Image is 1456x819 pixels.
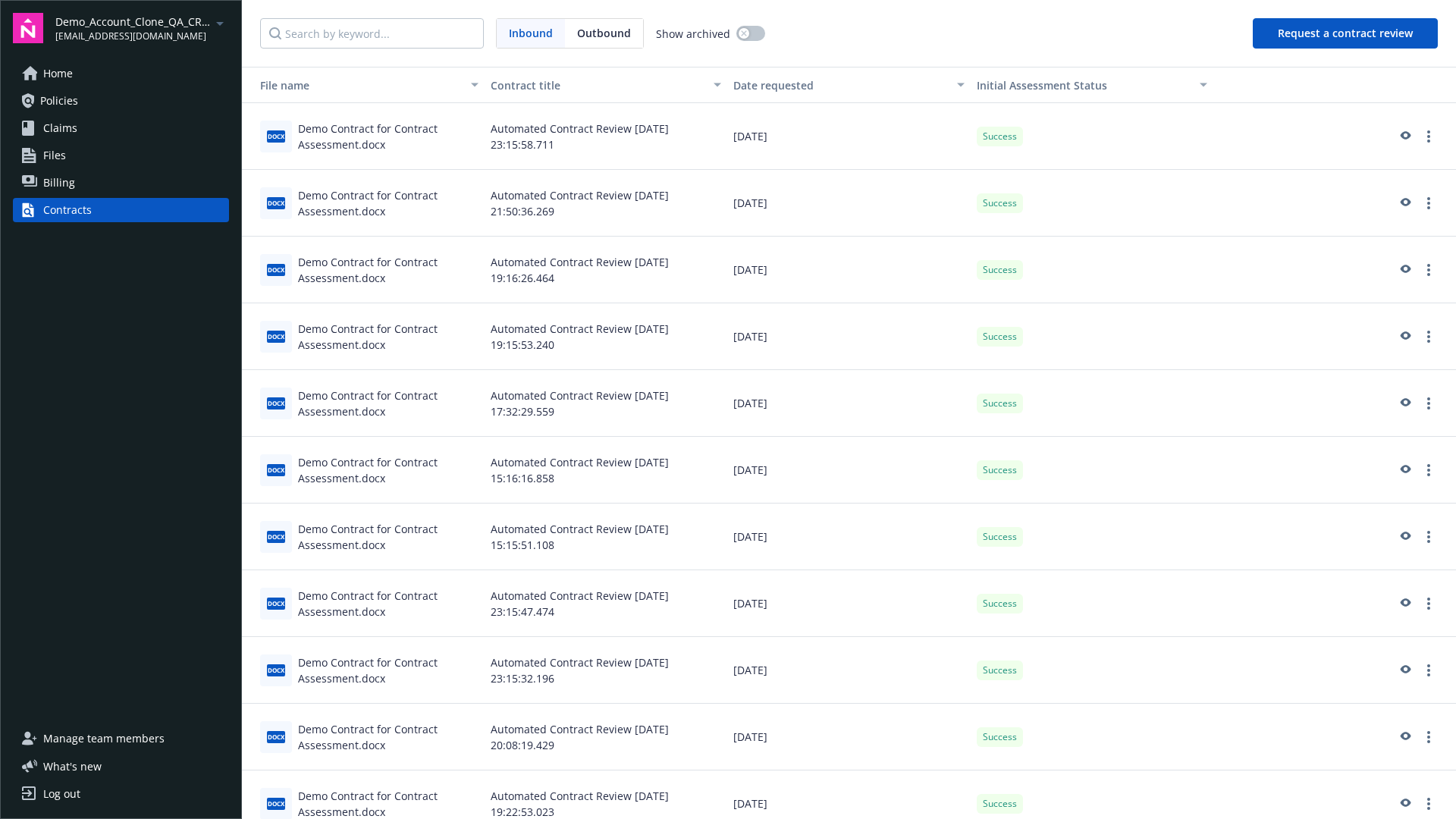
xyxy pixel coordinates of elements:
span: Home [43,61,73,86]
span: Policies [40,89,78,113]
div: [DATE] [727,303,970,370]
span: Initial Assessment Status [977,78,1107,93]
div: Demo Contract for Contract Assessment.docx [298,654,479,686]
span: Success [983,330,1017,344]
div: Automated Contract Review [DATE] 23:15:32.196 [485,637,727,704]
span: docx [267,264,285,275]
div: [DATE] [727,237,970,303]
span: [EMAIL_ADDRESS][DOMAIN_NAME] [55,30,211,43]
div: Automated Contract Review [DATE] 23:15:58.711 [485,103,727,170]
a: more [1420,328,1438,346]
div: Toggle SortBy [248,77,462,93]
div: [DATE] [727,170,970,237]
span: Success [983,797,1017,811]
span: Success [983,130,1017,143]
div: Toggle SortBy [977,77,1191,93]
span: docx [267,531,285,542]
button: Contract title [485,67,727,103]
span: Files [43,143,66,168]
button: What's new [13,758,126,774]
div: [DATE] [727,103,970,170]
a: preview [1395,661,1414,679]
a: preview [1395,528,1414,546]
a: more [1420,661,1438,679]
span: Success [983,263,1017,277]
button: Request a contract review [1253,18,1438,49]
img: navigator-logo.svg [13,13,43,43]
span: docx [267,798,285,809]
div: Contract title [491,77,704,93]
a: Home [13,61,229,86]
a: more [1420,394,1438,413]
a: preview [1395,461,1414,479]
div: [DATE] [727,437,970,504]
a: Billing [13,171,229,195]
div: Demo Contract for Contract Assessment.docx [298,121,479,152]
div: Demo Contract for Contract Assessment.docx [298,721,479,753]
a: more [1420,461,1438,479]
div: [DATE] [727,704,970,770]
button: Demo_Account_Clone_QA_CR_Tests_Demo[EMAIL_ADDRESS][DOMAIN_NAME]arrowDropDown [55,13,229,43]
div: File name [248,77,462,93]
div: Log out [43,782,80,806]
span: docx [267,197,285,209]
div: Automated Contract Review [DATE] 15:16:16.858 [485,437,727,504]
a: preview [1395,261,1414,279]
div: Automated Contract Review [DATE] 15:15:51.108 [485,504,727,570]
div: Demo Contract for Contract Assessment.docx [298,187,479,219]
span: Success [983,530,1017,544]
div: Automated Contract Review [DATE] 17:32:29.559 [485,370,727,437]
span: Outbound [577,25,631,41]
span: docx [267,130,285,142]
div: [DATE] [727,570,970,637]
div: Demo Contract for Contract Assessment.docx [298,588,479,620]
a: more [1420,795,1438,813]
span: Success [983,597,1017,610]
input: Search by keyword... [260,18,484,49]
div: [DATE] [727,504,970,570]
div: Automated Contract Review [DATE] 20:08:19.429 [485,704,727,770]
a: more [1420,127,1438,146]
a: preview [1395,394,1414,413]
a: preview [1395,795,1414,813]
div: Demo Contract for Contract Assessment.docx [298,254,479,286]
a: more [1420,261,1438,279]
span: Success [983,196,1017,210]
div: [DATE] [727,370,970,437]
a: Files [13,143,229,168]
span: Outbound [565,19,643,48]
a: preview [1395,595,1414,613]
a: more [1420,194,1438,212]
span: Billing [43,171,75,195]
span: Inbound [497,19,565,48]
span: Claims [43,116,77,140]
a: preview [1395,328,1414,346]
span: docx [267,598,285,609]
span: docx [267,731,285,742]
div: Contracts [43,198,92,222]
div: Automated Contract Review [DATE] 19:16:26.464 [485,237,727,303]
span: docx [267,664,285,676]
span: docx [267,331,285,342]
span: What ' s new [43,758,102,774]
span: docx [267,397,285,409]
div: Demo Contract for Contract Assessment.docx [298,454,479,486]
a: Contracts [13,198,229,222]
span: Demo_Account_Clone_QA_CR_Tests_Demo [55,14,211,30]
span: Show archived [656,26,730,42]
a: preview [1395,127,1414,146]
a: more [1420,528,1438,546]
div: Demo Contract for Contract Assessment.docx [298,321,479,353]
button: Date requested [727,67,970,103]
a: preview [1395,194,1414,212]
a: more [1420,595,1438,613]
span: Success [983,664,1017,677]
div: Demo Contract for Contract Assessment.docx [298,521,479,553]
div: Date requested [733,77,947,93]
span: docx [267,464,285,475]
a: Claims [13,116,229,140]
div: Demo Contract for Contract Assessment.docx [298,388,479,419]
a: arrowDropDown [211,14,229,32]
div: [DATE] [727,637,970,704]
